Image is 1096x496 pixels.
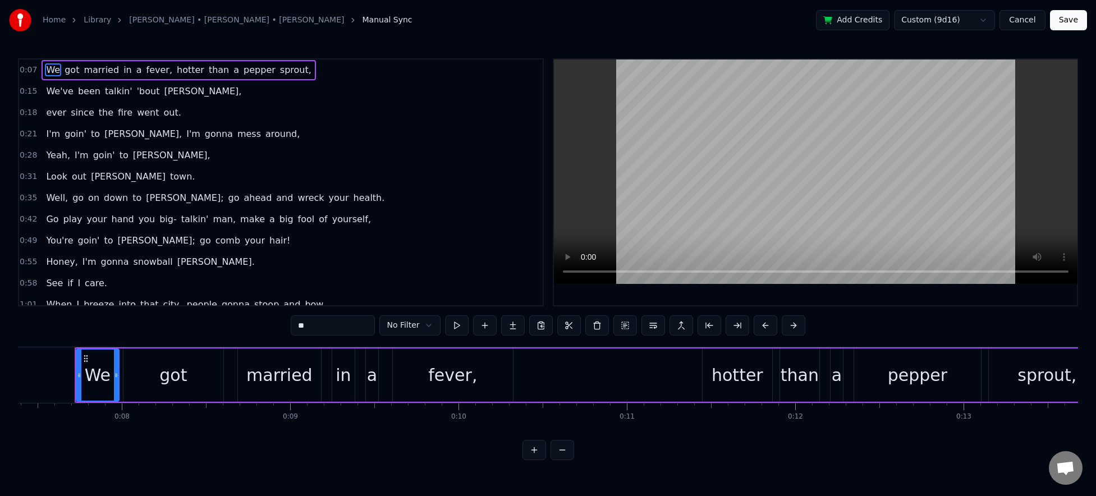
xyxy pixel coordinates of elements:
[176,255,256,268] span: [PERSON_NAME].
[331,213,372,226] span: yourself,
[336,362,351,388] div: in
[20,256,37,268] span: 0:55
[75,298,80,311] span: I
[283,412,298,421] div: 0:09
[243,191,273,204] span: ahead
[76,277,81,290] span: I
[136,85,161,98] span: 'bout
[816,10,889,30] button: Add Credits
[122,63,133,76] span: in
[82,298,115,311] span: breeze
[20,65,37,76] span: 0:07
[45,149,71,162] span: Yeah,
[9,9,31,31] img: youka
[20,86,37,97] span: 0:15
[253,298,280,311] span: stoop
[132,149,212,162] span: [PERSON_NAME],
[367,362,377,388] div: a
[363,15,412,26] span: Manual Sync
[428,362,477,388] div: fever,
[63,127,88,140] span: goin'
[199,234,212,247] span: go
[279,63,313,76] span: sprout,
[104,85,134,98] span: talkin'
[163,85,242,98] span: [PERSON_NAME],
[117,234,196,247] span: [PERSON_NAME];
[20,150,37,161] span: 0:28
[221,298,251,311] span: gonna
[297,213,316,226] span: fool
[264,127,301,140] span: around,
[98,106,114,119] span: the
[1049,451,1083,485] a: Open chat
[84,15,111,26] a: Library
[20,192,37,204] span: 0:35
[180,213,210,226] span: talkin'
[956,412,971,421] div: 0:13
[620,412,635,421] div: 0:11
[45,213,59,226] span: Go
[712,362,763,388] div: hotter
[204,127,234,140] span: gonna
[45,106,67,119] span: ever
[145,63,173,76] span: fever,
[186,298,218,311] span: people
[86,213,108,226] span: your
[278,213,295,226] span: big
[20,278,37,289] span: 0:58
[62,213,84,226] span: play
[162,298,184,311] span: city,
[45,277,64,290] span: See
[227,191,241,204] span: go
[43,15,412,26] nav: breadcrumb
[85,362,111,388] div: We
[268,213,276,226] span: a
[318,213,328,226] span: of
[282,298,301,311] span: and
[45,127,61,140] span: I'm
[117,106,134,119] span: fire
[20,171,37,182] span: 0:31
[246,362,313,388] div: married
[114,412,130,421] div: 0:08
[132,255,174,268] span: snowball
[212,213,237,226] span: man,
[84,277,108,290] span: care.
[268,234,291,247] span: hair!
[1017,362,1076,388] div: sprout,
[77,85,102,98] span: been
[45,191,69,204] span: Well,
[100,255,130,268] span: gonna
[20,107,37,118] span: 0:18
[1050,10,1087,30] button: Save
[136,106,160,119] span: went
[304,298,327,311] span: bow.
[236,127,262,140] span: mess
[169,170,196,183] span: town.
[131,191,143,204] span: to
[66,277,74,290] span: if
[82,63,120,76] span: married
[90,127,101,140] span: to
[159,362,187,388] div: got
[45,298,73,311] span: When
[74,149,90,162] span: I'm
[77,234,101,247] span: goin'
[328,191,350,204] span: your
[103,191,129,204] span: down
[888,362,947,388] div: pepper
[232,63,240,76] span: a
[999,10,1045,30] button: Cancel
[20,214,37,225] span: 0:42
[45,85,74,98] span: We've
[71,170,88,183] span: out
[63,63,80,76] span: got
[87,191,100,204] span: on
[781,362,819,388] div: than
[788,412,803,421] div: 0:12
[45,255,79,268] span: Honey,
[117,298,137,311] span: into
[158,213,178,226] span: big-
[43,15,66,26] a: Home
[103,127,183,140] span: [PERSON_NAME],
